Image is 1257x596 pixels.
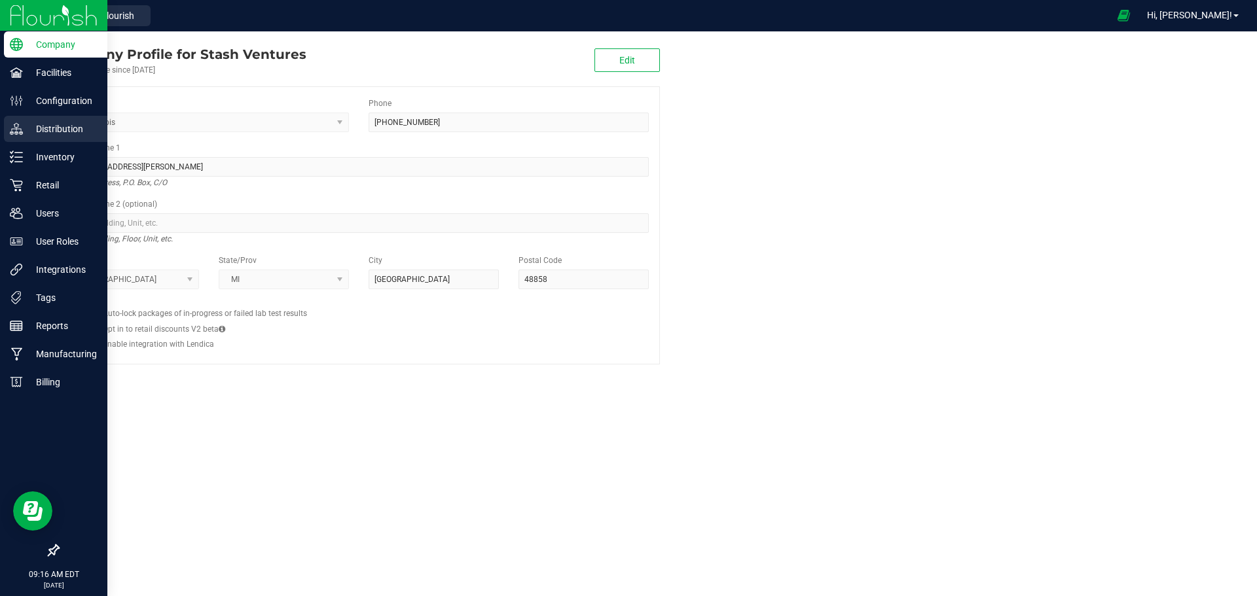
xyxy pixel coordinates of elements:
[69,175,167,190] i: Street address, P.O. Box, C/O
[23,121,101,137] p: Distribution
[10,291,23,304] inline-svg: Tags
[1109,3,1139,28] span: Open Ecommerce Menu
[619,55,635,65] span: Edit
[6,580,101,590] p: [DATE]
[13,491,52,531] iframe: Resource center
[369,270,499,289] input: City
[10,66,23,79] inline-svg: Facilities
[23,205,101,221] p: Users
[10,235,23,248] inline-svg: User Roles
[23,37,101,52] p: Company
[23,262,101,277] p: Integrations
[10,122,23,135] inline-svg: Distribution
[69,157,649,177] input: Address
[10,347,23,360] inline-svg: Manufacturing
[6,569,101,580] p: 09:16 AM EDT
[23,290,101,306] p: Tags
[369,254,382,266] label: City
[69,213,649,233] input: Suite, Building, Unit, etc.
[23,346,101,362] p: Manufacturing
[10,38,23,51] inline-svg: Company
[219,254,257,266] label: State/Prov
[10,319,23,332] inline-svg: Reports
[23,65,101,80] p: Facilities
[103,307,307,319] label: Auto-lock packages of in-progress or failed lab test results
[69,299,649,307] h2: Configs
[23,93,101,109] p: Configuration
[23,374,101,390] p: Billing
[10,150,23,164] inline-svg: Inventory
[23,234,101,249] p: User Roles
[23,149,101,165] p: Inventory
[10,179,23,192] inline-svg: Retail
[10,94,23,107] inline-svg: Configuration
[69,231,173,247] i: Suite, Building, Floor, Unit, etc.
[369,113,649,132] input: (123) 456-7890
[519,254,562,266] label: Postal Code
[1147,10,1232,20] span: Hi, [PERSON_NAME]!
[58,44,306,64] div: Stash Ventures
[519,270,649,289] input: Postal Code
[58,64,306,76] div: Account active since [DATE]
[23,318,101,334] p: Reports
[69,198,157,210] label: Address Line 2 (optional)
[10,263,23,276] inline-svg: Integrations
[103,338,214,350] label: Enable integration with Lendica
[594,48,660,72] button: Edit
[10,376,23,389] inline-svg: Billing
[10,207,23,220] inline-svg: Users
[23,177,101,193] p: Retail
[369,97,392,109] label: Phone
[103,323,225,335] label: Opt in to retail discounts V2 beta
